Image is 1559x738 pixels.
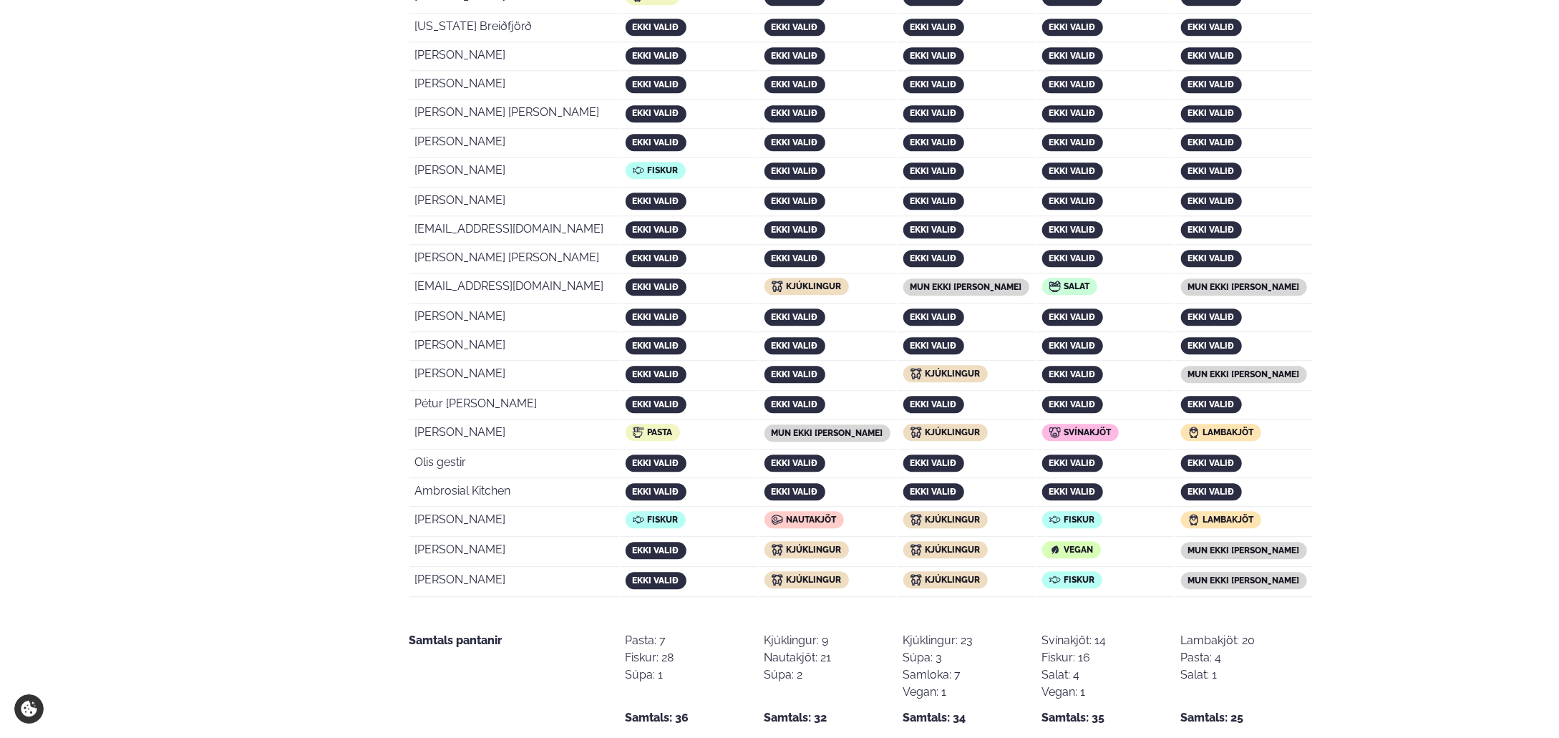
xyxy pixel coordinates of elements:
[1049,166,1096,176] span: ekki valið
[1049,79,1096,89] span: ekki valið
[409,275,618,304] td: [EMAIL_ADDRESS][DOMAIN_NAME]
[633,108,679,118] span: ekki valið
[910,225,957,235] span: ekki valið
[1188,79,1235,89] span: ekki valið
[648,427,673,437] span: Pasta
[772,341,818,351] span: ekki valið
[1049,399,1096,409] span: ekki valið
[409,451,618,478] td: Olis gestir
[626,632,674,649] div: Pasta: 7
[1188,427,1200,438] img: icon img
[910,282,1022,292] span: mun ekki [PERSON_NAME]
[772,514,783,525] img: icon img
[1188,514,1200,525] img: icon img
[633,545,679,555] span: ekki valið
[903,684,973,701] div: Vegan: 1
[910,399,957,409] span: ekki valið
[1049,51,1096,61] span: ekki valið
[926,369,981,379] span: Kjúklingur
[409,44,618,71] td: [PERSON_NAME]
[910,427,922,438] img: icon img
[1188,312,1235,322] span: ekki valið
[1064,427,1112,437] span: Svínakjöt
[1188,399,1235,409] span: ekki valið
[1188,196,1235,206] span: ekki valið
[1064,545,1094,555] span: Vegan
[633,487,679,497] span: ekki valið
[1064,281,1090,291] span: Salat
[926,575,981,585] span: Kjúklingur
[409,101,618,128] td: [PERSON_NAME] [PERSON_NAME]
[1188,341,1235,351] span: ekki valið
[910,544,922,555] img: icon img
[772,458,818,468] span: ekki valið
[1049,574,1061,586] img: icon img
[409,633,502,647] strong: Samtals pantanir
[633,514,644,525] img: icon img
[1049,137,1096,147] span: ekki valið
[910,574,922,586] img: icon img
[910,108,957,118] span: ekki valið
[1188,458,1235,468] span: ekki valið
[409,392,618,419] td: Pétur [PERSON_NAME]
[633,399,679,409] span: ekki valið
[910,514,922,525] img: icon img
[633,312,679,322] span: ekki valið
[787,281,842,291] span: Kjúklingur
[409,568,618,597] td: [PERSON_NAME]
[1049,253,1096,263] span: ekki valið
[14,694,44,724] a: Cookie settings
[633,225,679,235] span: ekki valið
[1049,514,1061,525] img: icon img
[633,79,679,89] span: ekki valið
[1049,196,1096,206] span: ekki valið
[910,458,957,468] span: ekki valið
[409,508,618,537] td: [PERSON_NAME]
[772,399,818,409] span: ekki valið
[910,166,957,176] span: ekki valið
[633,341,679,351] span: ekki valið
[1049,487,1096,497] span: ekki valið
[772,428,883,438] span: mun ekki [PERSON_NAME]
[633,137,679,147] span: ekki valið
[772,79,818,89] span: ekki valið
[926,545,981,555] span: Kjúklingur
[910,253,957,263] span: ekki valið
[772,487,818,497] span: ekki valið
[764,649,832,666] div: Nautakjöt: 21
[633,576,679,586] span: ekki valið
[1188,108,1235,118] span: ekki valið
[903,649,973,666] div: Súpa: 3
[1181,632,1256,649] div: Lambakjöt: 20
[409,305,618,332] td: [PERSON_NAME]
[1181,709,1244,727] strong: Samtals: 25
[1188,51,1235,61] span: ekki valið
[772,281,783,292] img: icon img
[1188,137,1235,147] span: ekki valið
[633,282,679,292] span: ekki valið
[626,666,674,684] div: Súpa: 1
[772,196,818,206] span: ekki valið
[772,225,818,235] span: ekki valið
[772,312,818,322] span: ekki valið
[1049,369,1096,379] span: ekki valið
[903,666,973,684] div: Samloka: 7
[772,544,783,555] img: icon img
[926,515,981,525] span: Kjúklingur
[1042,666,1107,684] div: Salat: 4
[1188,545,1300,555] span: mun ekki [PERSON_NAME]
[1181,666,1256,684] div: Salat: 1
[409,362,618,391] td: [PERSON_NAME]
[910,196,957,206] span: ekki valið
[1188,282,1300,292] span: mun ekki [PERSON_NAME]
[910,22,957,32] span: ekki valið
[633,253,679,263] span: ekki valið
[1188,576,1300,586] span: mun ekki [PERSON_NAME]
[409,480,618,507] td: Ambrosial Kitchen
[633,22,679,32] span: ekki valið
[910,341,957,351] span: ekki valið
[409,189,618,216] td: [PERSON_NAME]
[1188,253,1235,263] span: ekki valið
[764,709,827,727] strong: Samtals: 32
[787,575,842,585] span: Kjúklingur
